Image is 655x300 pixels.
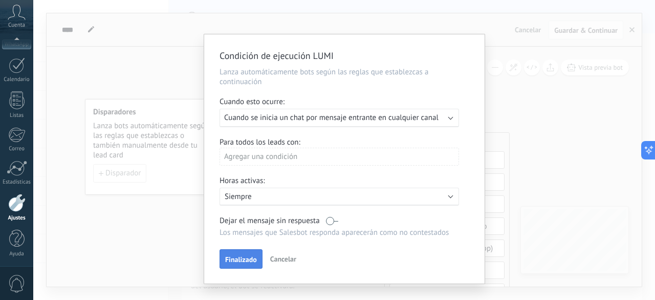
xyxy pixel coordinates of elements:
[225,256,257,263] span: Finalizado
[220,67,469,87] p: Lanza automáticamente bots según las reglas que establezcas a continuación
[2,76,32,83] div: Calendario
[2,146,32,152] div: Correo
[220,148,459,166] div: Agregar una condición
[2,112,32,119] div: Listas
[270,254,296,264] span: Cancelar
[2,179,32,186] div: Estadísticas
[2,215,32,222] div: Ajustes
[220,97,469,109] div: Cuando esto ocurre:
[220,176,469,188] div: Horas activas:
[2,251,32,257] div: Ayuda
[220,216,320,226] span: Dejar el mensaje sin respuesta
[220,50,459,62] h2: Condición de ejecución LUMI
[220,137,469,147] div: Para todos los leads con:
[220,249,263,269] button: Finalizado
[225,192,404,202] p: Siempre
[266,251,300,267] button: Cancelar
[220,228,459,237] p: Los mensajes que Salesbot responda aparecerán como no contestados
[224,113,439,123] span: Cuando se inicia un chat por mensaje entrante en cualquier canal
[8,22,25,29] span: Cuenta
